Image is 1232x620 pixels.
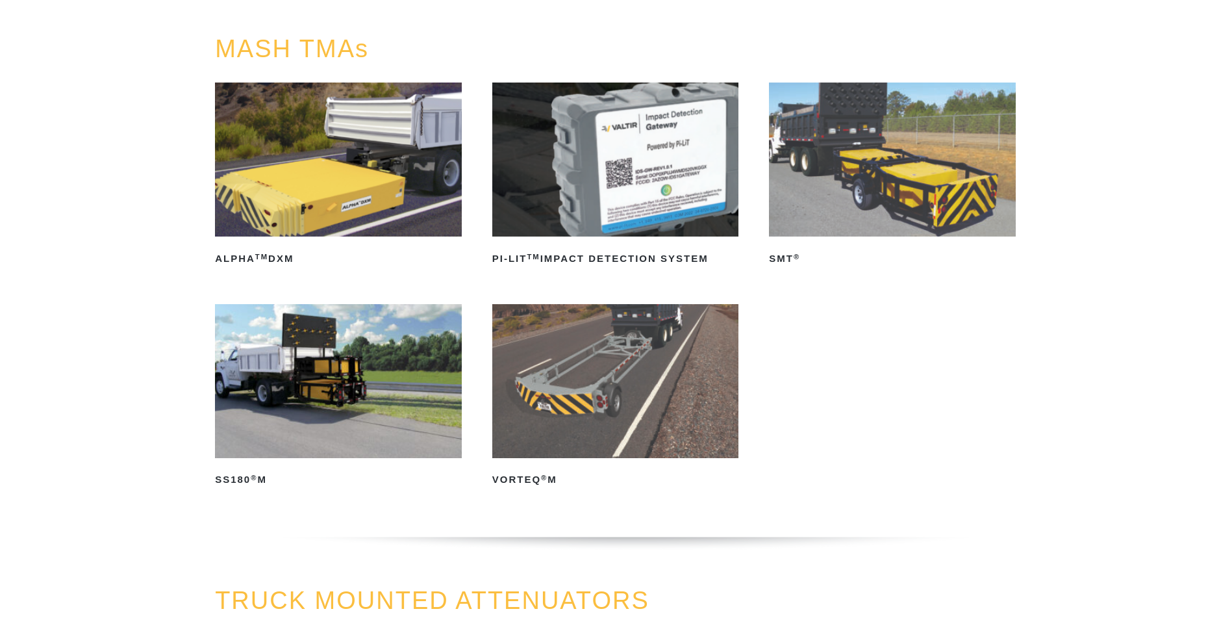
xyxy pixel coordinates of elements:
[794,253,800,261] sup: ®
[255,253,268,261] sup: TM
[215,587,649,614] a: TRUCK MOUNTED ATTENUATORS
[215,35,369,62] a: MASH TMAs
[215,304,462,491] a: SS180®M
[215,470,462,491] h2: SS180 M
[541,474,547,482] sup: ®
[769,248,1016,269] h2: SMT
[492,83,739,269] a: PI-LITTMImpact Detection System
[492,304,739,491] a: VORTEQ®M
[215,248,462,269] h2: ALPHA DXM
[527,253,540,261] sup: TM
[251,474,257,482] sup: ®
[769,83,1016,269] a: SMT®
[215,83,462,269] a: ALPHATMDXM
[492,470,739,491] h2: VORTEQ M
[492,248,739,269] h2: PI-LIT Impact Detection System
